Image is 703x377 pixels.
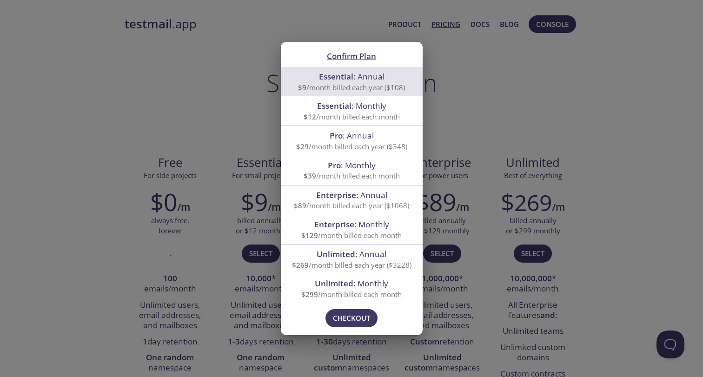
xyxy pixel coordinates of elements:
span: Enterprise [314,219,354,230]
span: /month billed each year ($3228) [292,260,411,270]
span: $39 [304,171,316,180]
span: /month billed each month [301,231,402,240]
button: Checkout [325,309,378,327]
span: $269 [292,260,309,270]
div: Enterprise: Annual$89/month billed each year ($1068) [281,185,423,215]
div: Essential: Annual$9/month billed each year ($108) [281,67,423,96]
span: : Monthly [317,100,386,111]
span: /month billed each month [301,290,402,299]
div: Unlimited: Monthly$299/month billed each month [281,274,423,303]
div: Unlimited: Annual$269/month billed each year ($3228) [281,245,423,274]
span: Enterprise [316,190,356,200]
span: $129 [301,231,318,240]
span: Essential [317,100,351,111]
span: : Monthly [328,160,376,171]
span: Pro [328,160,341,171]
span: Essential [319,71,353,82]
span: : Annual [317,249,386,259]
span: /month billed each year ($1068) [294,201,409,210]
span: /month billed each month [304,171,400,180]
ul: confirm plan selection [281,67,423,303]
div: Pro: Monthly$39/month billed each month [281,156,423,185]
span: $89 [294,201,306,210]
span: : Annual [316,190,387,200]
span: Pro [330,130,343,141]
span: /month billed each year ($108) [298,83,405,92]
span: : Monthly [315,278,388,289]
span: Checkout [333,312,370,324]
span: Unlimited [315,278,353,289]
div: Essential: Monthly$12/month billed each month [281,96,423,126]
span: : Annual [330,130,374,141]
span: $299 [301,290,318,299]
span: /month billed each month [304,112,400,121]
span: : Annual [319,71,385,82]
span: Confirm Plan [327,51,376,61]
span: $29 [296,142,309,151]
span: /month billed each year ($348) [296,142,407,151]
span: $9 [298,83,306,92]
span: $12 [304,112,316,121]
div: Enterprise: Monthly$129/month billed each month [281,215,423,244]
div: Pro: Annual$29/month billed each year ($348) [281,126,423,155]
span: Unlimited [317,249,355,259]
span: : Monthly [314,219,389,230]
